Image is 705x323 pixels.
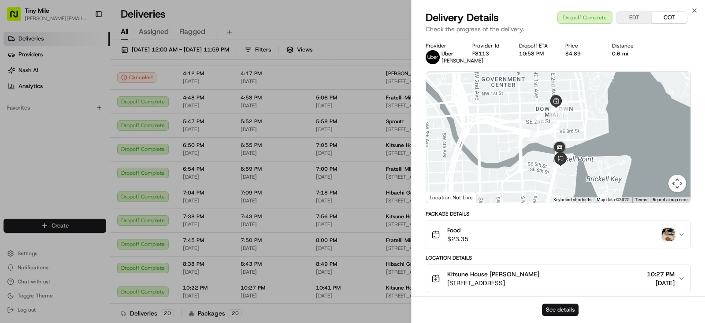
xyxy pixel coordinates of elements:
[553,197,591,203] button: Keyboard shortcuts
[83,128,141,136] span: API Documentation
[565,42,598,49] div: Price
[150,87,160,97] button: Start new chat
[9,128,16,136] div: 📗
[9,9,26,26] img: Nash
[447,279,539,287] span: [STREET_ADDRESS]
[88,149,107,156] span: Pylon
[30,84,145,93] div: Start new chat
[653,197,688,202] a: Report a map error
[447,270,539,279] span: Kitsune House [PERSON_NAME]
[635,197,647,202] a: Terms (opens in new tab)
[23,57,145,66] input: Clear
[9,84,25,100] img: 1736555255976-a54dd68f-1ca7-489b-9aae-adbdc363a1c4
[30,93,111,100] div: We're available if you need us!
[426,264,690,293] button: Kitsune House [PERSON_NAME][STREET_ADDRESS]10:27 PM[DATE]
[612,50,645,57] div: 0.6 mi
[534,113,543,122] div: 2
[18,128,67,136] span: Knowledge Base
[5,124,71,140] a: 📗Knowledge Base
[647,279,675,287] span: [DATE]
[62,149,107,156] a: Powered byPylon
[616,12,652,23] button: EDT
[519,50,552,57] div: 10:58 PM
[550,121,560,131] div: 12
[426,50,440,64] img: uber-new-logo.jpeg
[426,192,477,203] div: Location Not Live
[519,42,552,49] div: Dropoff ETA
[426,25,691,33] p: Check the progress of the delivery.
[550,161,560,171] div: 13
[553,108,562,117] div: 5
[426,210,691,217] div: Package Details
[447,235,468,243] span: $23.35
[652,12,687,23] button: COT
[9,35,160,49] p: Welcome 👋
[74,128,82,136] div: 💻
[426,254,691,261] div: Location Details
[550,121,560,130] div: 11
[565,50,598,57] div: $4.89
[530,131,540,141] div: 1
[472,50,489,57] button: F8113
[647,270,675,279] span: 10:27 PM
[472,42,505,49] div: Provider Id
[442,50,453,57] span: Uber
[71,124,145,140] a: 💻API Documentation
[668,175,686,192] button: Map camera controls
[558,107,568,117] div: 3
[426,42,458,49] div: Provider
[542,304,579,316] button: See details
[447,226,468,235] span: Food
[442,57,483,64] span: [PERSON_NAME]
[426,220,690,249] button: Food$23.35photo_proof_of_delivery image
[662,228,675,241] img: photo_proof_of_delivery image
[428,191,457,203] img: Google
[426,11,499,25] span: Delivery Details
[597,197,630,202] span: Map data ©2025
[428,191,457,203] a: Open this area in Google Maps (opens a new window)
[612,42,645,49] div: Distance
